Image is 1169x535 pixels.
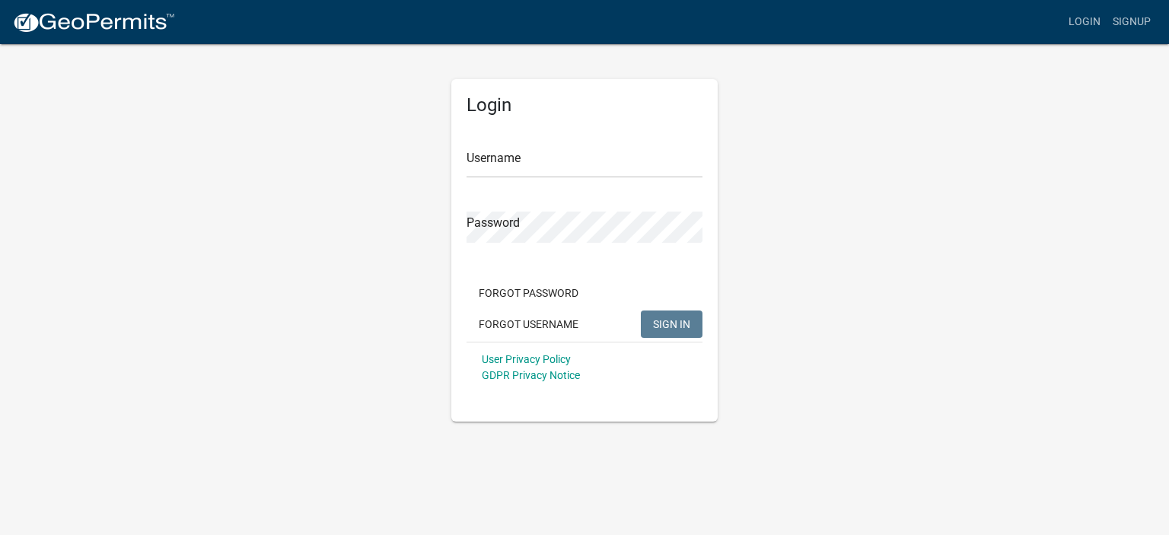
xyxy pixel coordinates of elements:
[1062,8,1107,37] a: Login
[482,353,571,365] a: User Privacy Policy
[641,310,702,338] button: SIGN IN
[467,94,702,116] h5: Login
[482,369,580,381] a: GDPR Privacy Notice
[467,279,591,307] button: Forgot Password
[653,317,690,330] span: SIGN IN
[467,310,591,338] button: Forgot Username
[1107,8,1157,37] a: Signup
